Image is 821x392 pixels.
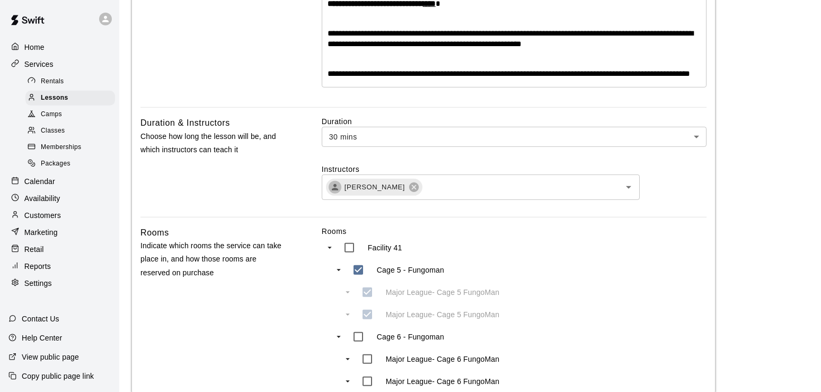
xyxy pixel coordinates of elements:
[386,309,499,320] p: Major League- Cage 5 FungoMan
[140,116,230,130] h6: Duration & Instructors
[25,73,119,90] a: Rentals
[621,180,636,195] button: Open
[326,179,422,196] div: [PERSON_NAME]
[41,93,68,103] span: Lessons
[140,226,169,240] h6: Rooms
[322,226,707,237] label: Rooms
[386,376,499,387] p: Major League- Cage 6 FungoMan
[22,371,94,381] p: Copy public page link
[25,156,115,171] div: Packages
[368,242,402,253] p: Facility 41
[25,107,119,123] a: Camps
[377,265,444,275] p: Cage 5 - Fungoman
[25,124,115,138] div: Classes
[25,91,115,106] div: Lessons
[322,116,707,127] label: Duration
[25,123,119,140] a: Classes
[25,74,115,89] div: Rentals
[8,275,111,291] a: Settings
[25,90,119,106] a: Lessons
[24,193,60,204] p: Availability
[24,278,52,289] p: Settings
[377,332,444,342] p: Cage 6 - Fungoman
[25,156,119,172] a: Packages
[24,244,44,255] p: Retail
[25,140,119,156] a: Memberships
[8,190,111,206] a: Availability
[41,109,62,120] span: Camps
[386,287,499,298] p: Major League- Cage 5 FungoMan
[24,261,51,272] p: Reports
[8,258,111,274] a: Reports
[8,173,111,189] a: Calendar
[41,76,64,87] span: Rentals
[22,313,59,324] p: Contact Us
[322,164,707,175] label: Instructors
[322,127,707,146] div: 30 mins
[386,354,499,364] p: Major League- Cage 6 FungoMan
[338,182,411,193] span: [PERSON_NAME]
[8,207,111,223] a: Customers
[25,140,115,155] div: Memberships
[24,210,61,221] p: Customers
[22,333,62,343] p: Help Center
[329,181,341,194] div: David Flores
[22,352,79,362] p: View public page
[8,241,111,257] a: Retail
[41,142,81,153] span: Memberships
[140,130,288,156] p: Choose how long the lesson will be, and which instructors can teach it
[41,159,70,169] span: Packages
[24,176,55,187] p: Calendar
[41,126,65,136] span: Classes
[24,227,58,238] p: Marketing
[8,39,111,55] a: Home
[25,107,115,122] div: Camps
[8,56,111,72] a: Services
[8,224,111,240] a: Marketing
[140,239,288,280] p: Indicate which rooms the service can take place in, and how those rooms are reserved on purchase
[24,42,45,53] p: Home
[24,59,54,69] p: Services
